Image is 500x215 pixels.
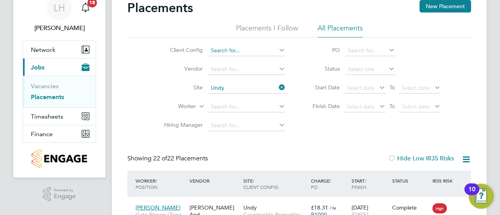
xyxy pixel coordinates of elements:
a: [PERSON_NAME]Gate Person (Zone 4)[PERSON_NAME] And [PERSON_NAME] Construction LimitedUndyCountrys... [134,200,471,206]
span: LH [54,3,65,13]
label: Start Date [305,84,340,91]
span: Undy [243,204,257,211]
span: Select date [402,103,430,110]
div: Status [390,174,431,188]
div: Complete [392,204,429,211]
span: Engage [54,193,76,200]
input: Select one [345,64,395,75]
input: Search for... [208,120,285,131]
label: Worker [151,103,196,110]
span: [PERSON_NAME] [136,204,180,211]
span: / Finish [352,178,366,190]
button: Open Resource Center, 10 new notifications [469,184,494,209]
span: Timesheets [31,113,63,120]
li: All Placements [318,23,363,37]
div: 10 [468,189,475,199]
label: Hiring Manager [158,121,203,128]
span: To [387,101,397,111]
input: Search for... [208,83,285,94]
div: Showing [127,155,209,163]
span: / Client Config [243,178,278,190]
span: Finance [31,130,53,138]
span: / PO [311,178,331,190]
label: Site [158,84,203,91]
div: IR35 Risk [430,174,457,188]
div: Charge [309,174,350,194]
input: Search for... [208,45,285,56]
span: £18.31 [311,204,328,211]
span: Select date [402,84,430,91]
span: Jobs [31,64,45,71]
input: Search for... [208,101,285,112]
button: Jobs [23,59,96,76]
span: High [432,203,447,213]
span: Network [31,46,55,53]
img: countryside-properties-logo-retina.png [32,149,87,168]
a: Powered byEngage [43,187,76,202]
input: Search for... [345,45,395,56]
div: Vendor [187,174,241,188]
li: Placements I Follow [236,23,298,37]
a: Go to home page [23,149,96,168]
span: / Position [136,178,157,190]
button: Network [23,41,96,58]
div: Site [241,174,309,194]
span: Lloyd Holliday [23,23,96,33]
div: Jobs [23,76,96,107]
label: Finish Date [305,103,340,110]
span: To [387,82,397,92]
label: Vendor [158,65,203,72]
div: Start [350,174,390,194]
label: Hide Low IR35 Risks [388,155,454,162]
span: Select date [346,103,375,110]
span: Powered by [54,187,76,194]
label: Client Config [158,46,203,53]
button: Finance [23,125,96,142]
span: Select date [346,84,375,91]
a: Vacancies [31,82,59,90]
label: PO [305,46,340,53]
div: Worker [134,174,187,194]
label: Status [305,65,340,72]
input: Search for... [208,64,285,75]
span: / hr [330,205,336,211]
span: 22 Placements [153,155,208,162]
button: Timesheets [23,108,96,125]
span: 22 of [153,155,167,162]
a: Placements [31,93,64,101]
